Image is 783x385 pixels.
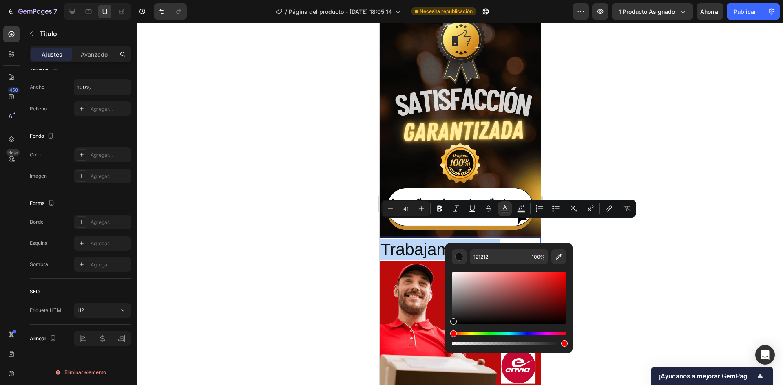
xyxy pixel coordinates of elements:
font: Color [30,152,42,158]
iframe: Área de diseño [380,23,541,385]
input: Por ejemplo, FFFFFF [470,249,529,264]
font: H2 [77,307,84,313]
div: Barra de herramientas contextual del editor [381,200,636,218]
font: Forma [30,200,45,206]
font: Sombra [30,261,48,267]
button: 1 producto asignado [612,3,693,20]
font: Ahorrar [700,8,720,15]
font: Agregar... [91,106,113,112]
button: H2 [74,303,131,318]
font: ¡Ayúdanos a mejorar GemPages! [659,372,756,380]
font: Ajustes [42,51,62,58]
font: Publicar [734,8,756,15]
p: Título [40,29,128,39]
div: Deshacer/Rehacer [154,3,187,20]
font: 450 [9,87,18,93]
font: Agregar... [91,173,113,179]
font: Título [40,30,57,38]
font: Borde [30,219,44,225]
button: Eliminar elemento [30,366,131,379]
input: Auto [74,80,130,95]
font: SEO [30,288,40,295]
font: / [285,8,287,15]
font: Alinear [30,335,46,341]
font: Etiqueta HTML [30,307,64,313]
font: Agregar... [91,240,113,246]
button: Mostrar encuesta - ¡Ayúdanos a mejorar GemPages! [659,371,765,381]
font: 7 [53,7,57,15]
font: Relleno [30,106,47,112]
font: Beta [8,150,18,155]
button: Publicar [727,3,763,20]
font: Avanzado [81,51,108,58]
font: Fondo [30,133,44,139]
div: Matiz [452,332,566,335]
font: 1 producto asignado [619,8,675,15]
font: Esquina [30,240,48,246]
font: % [540,254,545,260]
font: Agregar... [91,219,113,225]
div: Abrir Intercom Messenger [755,345,775,365]
button: Ahorrar [697,3,723,20]
font: Agregar... [91,152,113,158]
button: 7 [3,3,61,20]
font: Ancho [30,84,44,90]
font: Agregar... [91,262,113,268]
font: Necesita republicación [420,8,473,14]
font: Imagen [30,173,47,179]
font: Eliminar elemento [64,369,106,375]
font: Página del producto - [DATE] 18:05:14 [289,8,392,15]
